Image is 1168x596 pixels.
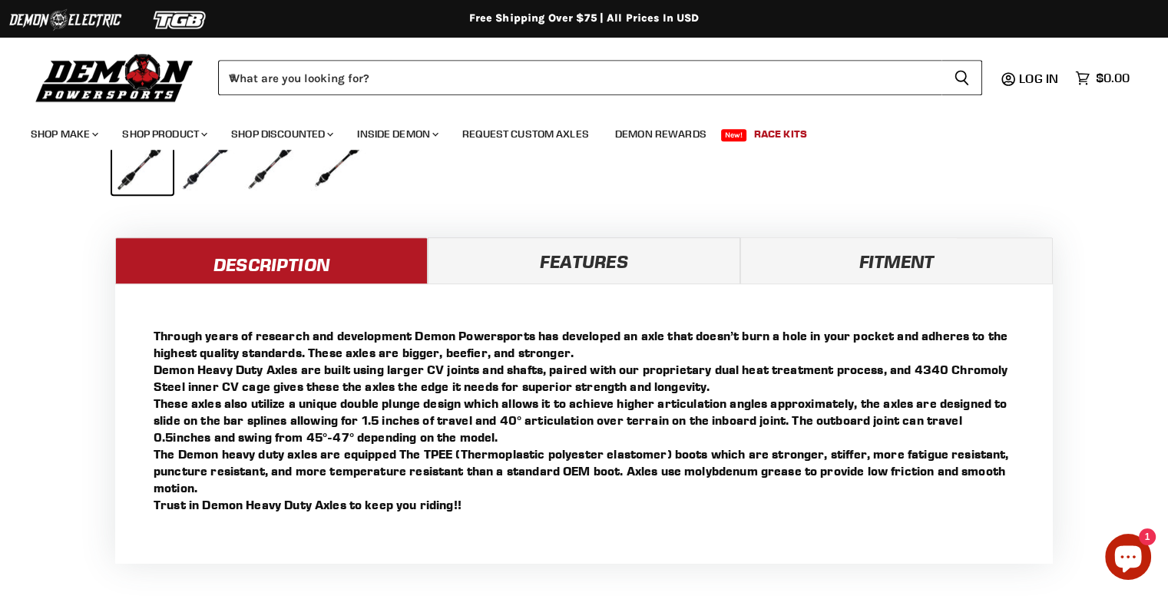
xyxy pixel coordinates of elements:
img: Demon Electric Logo 2 [8,5,123,35]
a: Features [428,237,740,283]
a: Description [115,237,428,283]
a: Log in [1012,71,1067,85]
button: Search [941,60,982,95]
span: $0.00 [1096,71,1130,85]
a: Shop Product [111,118,217,150]
a: Fitment [740,237,1053,283]
p: Through years of research and development Demon Powersports has developed an axle that doesn’t bu... [154,327,1014,513]
a: Demon Rewards [604,118,718,150]
button: IMAGE thumbnail [112,134,173,194]
ul: Main menu [19,112,1126,150]
img: TGB Logo 2 [123,5,238,35]
input: When autocomplete results are available use up and down arrows to review and enter to select [218,60,941,95]
span: New! [721,129,747,141]
a: Race Kits [743,118,819,150]
a: Shop Discounted [220,118,342,150]
form: Product [218,60,982,95]
a: Shop Make [19,118,108,150]
button: IMAGE thumbnail [177,134,238,194]
a: $0.00 [1067,67,1137,89]
inbox-online-store-chat: Shopify online store chat [1100,534,1156,584]
img: Demon Powersports [31,50,199,104]
span: Log in [1019,71,1058,86]
button: IMAGE thumbnail [309,134,369,194]
a: Inside Demon [346,118,448,150]
button: IMAGE thumbnail [243,134,303,194]
a: Request Custom Axles [451,118,601,150]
